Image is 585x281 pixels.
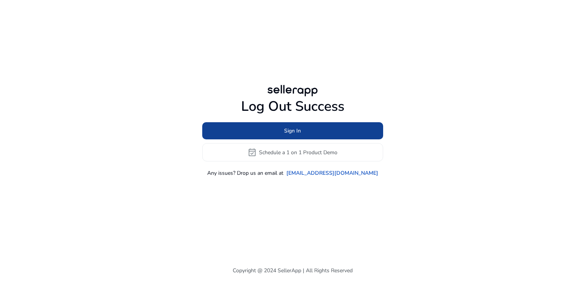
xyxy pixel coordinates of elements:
span: event_available [248,148,257,157]
a: [EMAIL_ADDRESS][DOMAIN_NAME] [286,169,378,177]
button: Sign In [202,122,383,139]
span: Sign In [284,127,301,135]
p: Any issues? Drop us an email at [207,169,283,177]
button: event_availableSchedule a 1 on 1 Product Demo [202,143,383,161]
h1: Log Out Success [202,98,383,115]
